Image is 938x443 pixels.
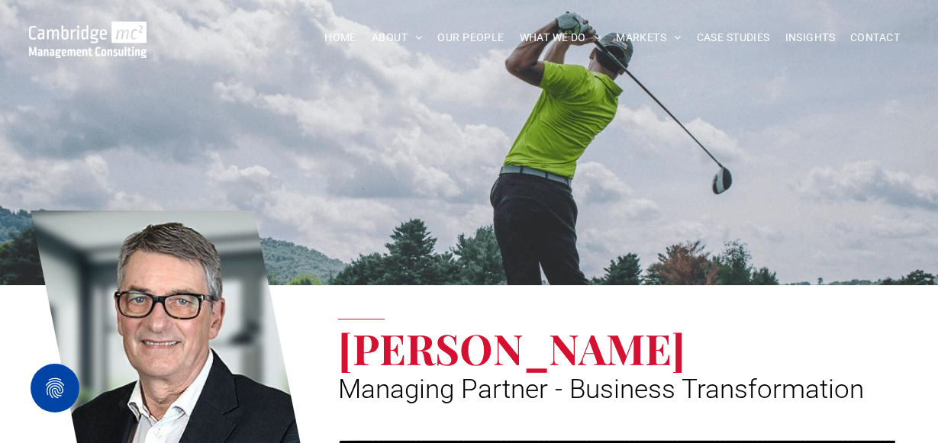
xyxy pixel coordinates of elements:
img: Go to Homepage [29,21,147,58]
a: MARKETS [608,26,688,50]
a: HOME [317,26,364,50]
a: Your Business Transformed | Cambridge Management Consulting [29,24,147,40]
a: CASE STUDIES [689,26,778,50]
a: ABOUT [364,26,430,50]
a: INSIGHTS [778,26,843,50]
span: Managing Partner - Business Transformation [338,374,864,405]
span: [PERSON_NAME] [338,319,685,376]
a: CONTACT [843,26,907,50]
a: OUR PEOPLE [430,26,511,50]
a: WHAT WE DO [512,26,609,50]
